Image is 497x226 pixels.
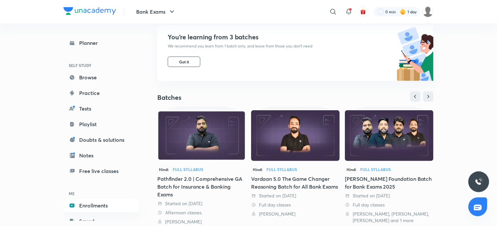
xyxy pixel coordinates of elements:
[64,188,139,199] h6: ME
[360,167,391,171] div: Full Syllabus
[64,199,139,212] a: Enrollments
[157,209,246,216] div: Afternoon classes
[358,7,368,17] button: avatar
[64,86,139,100] a: Practice
[397,25,433,81] img: batch
[251,202,340,208] div: Full day classes
[251,175,340,191] div: Vardaan 5.0 The Game Changer Reasoning Batch for All Bank Exams
[157,110,246,161] img: Thumbnail
[64,118,139,131] a: Playlist
[168,57,200,67] button: Got it
[251,110,340,161] img: Thumbnail
[157,219,246,225] div: Abhijeet Mishra
[157,107,246,225] a: ThumbnailHindiFull SyllabusPathfinder 2.0 | Comprehensive GA Batch for Insurance & Banking Exams ...
[64,71,139,84] a: Browse
[157,200,246,207] div: Started on 28 Apr 2025
[179,59,189,64] span: Got it
[251,107,340,217] a: ThumbnailHindiFull SyllabusVardaan 5.0 The Game Changer Reasoning Batch for All Bank Exams Starte...
[400,8,406,15] img: streak
[266,167,297,171] div: Full Syllabus
[64,102,139,115] a: Tests
[64,7,116,17] a: Company Logo
[251,166,264,173] span: Hindi
[64,36,139,49] a: Planner
[64,165,139,178] a: Free live classes
[64,133,139,146] a: Doubts & solutions
[345,110,433,161] img: Thumbnail
[345,107,433,224] a: ThumbnailHindiFull Syllabus[PERSON_NAME] Foundation Batch for Bank Exams 2025 Started on [DATE] F...
[345,175,433,191] div: [PERSON_NAME] Foundation Batch for Bank Exams 2025
[157,175,246,198] div: Pathfinder 2.0 | Comprehensive GA Batch for Insurance & Banking Exams
[345,166,358,173] span: Hindi
[251,211,340,217] div: Puneet Kumar Sharma
[168,44,312,49] p: We recommend you learn from 1 batch only, and leave from those you don’t need
[360,9,366,15] img: avatar
[422,6,433,17] img: lalit
[345,211,433,224] div: Abhijeet Mishra, Vishal Parihar, Puneet Kumar Sharma and 1 more
[251,193,340,199] div: Started on 23 Nov 2023
[173,167,203,171] div: Full Syllabus
[345,202,433,208] div: Full day classes
[64,60,139,71] h6: SELF STUDY
[64,7,116,15] img: Company Logo
[475,178,483,186] img: ttu
[132,5,180,18] button: Bank Exams
[345,193,433,199] div: Started on 23 Jan 2025
[157,93,295,102] h4: Batches
[168,33,312,41] h4: You’re learning from 3 batches
[157,166,170,173] span: Hindi
[64,149,139,162] a: Notes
